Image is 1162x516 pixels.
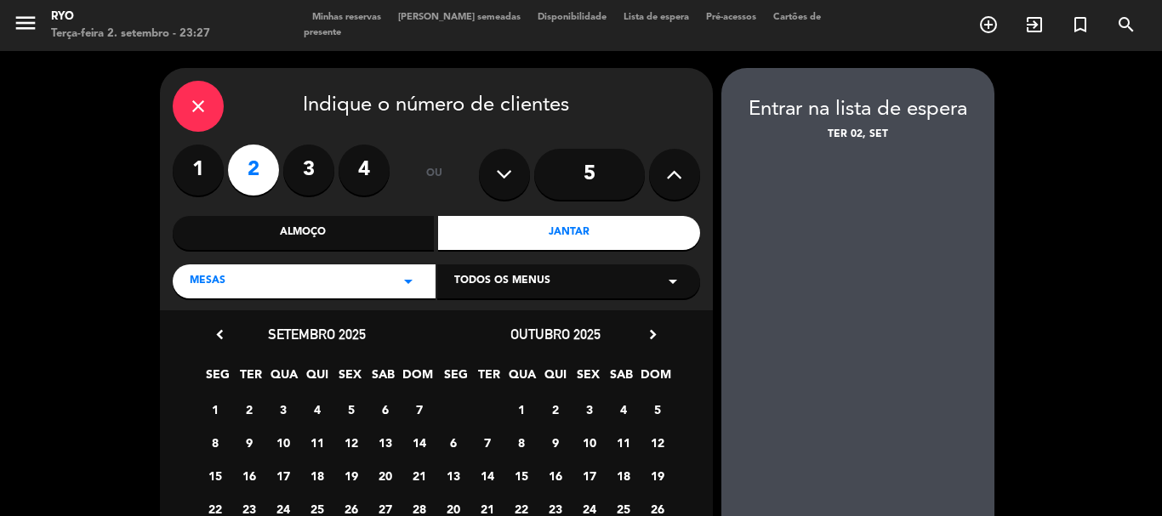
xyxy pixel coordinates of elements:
[405,462,433,490] span: 21
[439,428,467,456] span: 6
[663,271,683,292] i: arrow_drop_down
[541,365,569,393] span: QUI
[13,10,38,36] i: menu
[190,273,225,290] span: Mesas
[407,145,462,204] div: ou
[270,365,298,393] span: QUA
[51,26,210,43] div: Terça-feira 2. setembro - 23:27
[339,145,390,196] label: 4
[541,395,569,423] span: 2
[575,428,603,456] span: 10
[173,81,700,132] div: Indique o número de clientes
[336,365,364,393] span: SEX
[609,462,637,490] span: 18
[609,428,637,456] span: 11
[337,395,365,423] span: 5
[201,428,229,456] span: 8
[303,365,331,393] span: QUI
[369,365,397,393] span: SAB
[173,216,435,250] div: Almoço
[643,395,671,423] span: 5
[228,145,279,196] label: 2
[304,13,821,37] span: Cartões de presente
[269,462,297,490] span: 17
[454,273,550,290] span: Todos os menus
[269,395,297,423] span: 3
[615,13,698,22] span: Lista de espera
[371,395,399,423] span: 6
[201,462,229,490] span: 15
[235,395,263,423] span: 2
[304,13,390,22] span: Minhas reservas
[609,395,637,423] span: 4
[1116,14,1136,35] i: search
[398,271,419,292] i: arrow_drop_down
[507,428,535,456] span: 8
[235,428,263,456] span: 9
[541,462,569,490] span: 16
[643,428,671,456] span: 12
[283,145,334,196] label: 3
[721,127,994,144] div: Ter 02, set
[575,462,603,490] span: 17
[978,14,999,35] i: add_circle_outline
[337,428,365,456] span: 12
[698,13,765,22] span: Pré-acessos
[529,13,615,22] span: Disponibilidade
[643,462,671,490] span: 19
[371,462,399,490] span: 20
[475,365,503,393] span: TER
[269,428,297,456] span: 10
[641,365,669,393] span: DOM
[303,395,331,423] span: 4
[721,94,994,127] div: Entrar na lista de espera
[644,326,662,343] i: chevron_right
[507,462,535,490] span: 15
[211,326,229,343] i: chevron_left
[1024,14,1045,35] i: exit_to_app
[188,96,208,116] i: close
[575,395,603,423] span: 3
[405,428,433,456] span: 14
[541,428,569,456] span: 9
[402,365,430,393] span: DOM
[439,462,467,490] span: 13
[508,365,536,393] span: QUA
[473,462,501,490] span: 14
[201,395,229,423] span: 1
[303,462,331,490] span: 18
[438,216,700,250] div: Jantar
[371,428,399,456] span: 13
[236,365,265,393] span: TER
[203,365,231,393] span: SEG
[441,365,470,393] span: SEG
[390,13,529,22] span: [PERSON_NAME] semeadas
[303,428,331,456] span: 11
[607,365,635,393] span: SAB
[173,145,224,196] label: 1
[473,428,501,456] span: 7
[510,326,601,343] span: outubro 2025
[574,365,602,393] span: SEX
[51,9,210,26] div: Ryo
[268,326,366,343] span: setembro 2025
[337,462,365,490] span: 19
[405,395,433,423] span: 7
[235,462,263,490] span: 16
[507,395,535,423] span: 1
[1070,14,1091,35] i: turned_in_not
